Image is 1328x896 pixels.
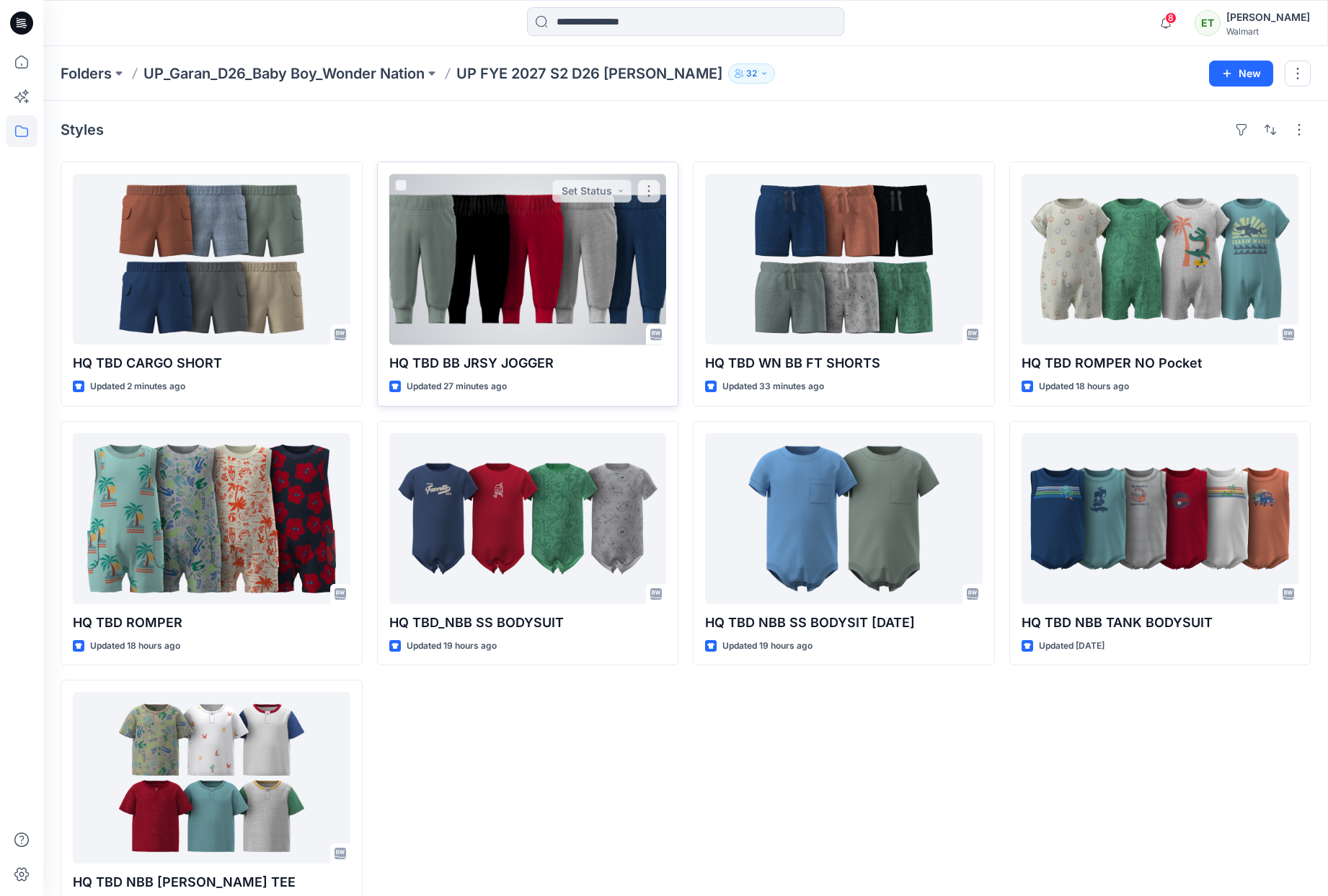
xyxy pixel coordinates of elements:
p: Updated 18 hours ago [1039,379,1129,394]
button: New [1209,61,1273,87]
a: HQ TBD_NBB SS BODYSUIT [389,433,667,604]
p: UP FYE 2027 S2 D26 [PERSON_NAME] [456,63,722,84]
p: Updated 19 hours ago [722,639,813,654]
a: HQ TBD WN BB FT SHORTS [705,174,983,345]
p: HQ TBD ROMPER [73,613,350,633]
p: Updated 18 hours ago [90,639,180,654]
span: 8 [1165,12,1177,24]
p: Updated 2 minutes ago [90,379,185,394]
div: ET [1195,10,1221,36]
p: HQ TBD NBB [PERSON_NAME] TEE [73,872,350,892]
a: HQ TBD NBB HENLY TEE [73,692,350,863]
p: HQ TBD CARGO SHORT [73,353,350,373]
p: HQ TBD NBB SS BODYSIT [DATE] [705,613,983,633]
p: HQ TBD ROMPER NO Pocket [1022,353,1299,373]
a: UP_Garan_D26_Baby Boy_Wonder Nation [143,63,425,84]
p: Updated 27 minutes ago [407,379,507,394]
p: HQ TBD_NBB SS BODYSUIT [389,613,667,633]
p: HQ TBD BB JRSY JOGGER [389,353,667,373]
a: HQ TBD CARGO SHORT [73,174,350,345]
div: Walmart [1226,26,1310,37]
a: HQ TBD NBB TANK BODYSUIT [1022,433,1299,604]
p: Updated 19 hours ago [407,639,497,654]
p: HQ TBD WN BB FT SHORTS [705,353,983,373]
a: HQ TBD BB JRSY JOGGER [389,174,667,345]
a: HQ TBD ROMPER NO Pocket [1022,174,1299,345]
button: 32 [728,63,775,84]
p: Updated [DATE] [1039,639,1105,654]
h4: Styles [61,121,104,138]
p: HQ TBD NBB TANK BODYSUIT [1022,613,1299,633]
a: HQ TBD NBB SS BODYSIT 08.20.25 [705,433,983,604]
div: [PERSON_NAME] [1226,9,1310,26]
p: Updated 33 minutes ago [722,379,824,394]
p: 32 [746,66,757,81]
a: HQ TBD ROMPER [73,433,350,604]
a: Folders [61,63,112,84]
